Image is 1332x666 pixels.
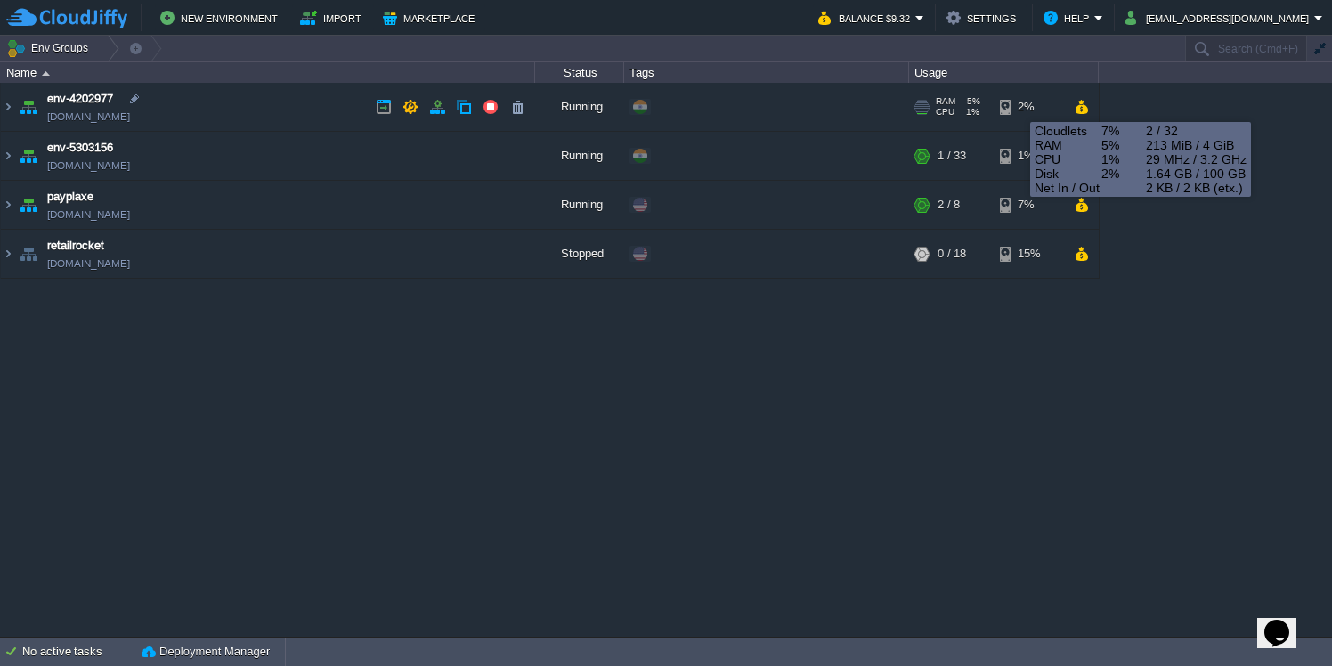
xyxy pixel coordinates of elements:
div: 1 / 33 [938,132,966,180]
span: 2% [1101,166,1146,181]
div: 29 MHz / 3.2 GHz [1035,152,1247,166]
img: AMDAwAAAACH5BAEAAAAALAAAAAABAAEAAAICRAEAOw== [1,181,15,229]
span: Cloudlets [1035,124,1101,138]
div: 213 MiB / 4 GiB [1035,138,1247,152]
div: 1% [1000,132,1058,180]
div: Usage [910,62,1098,83]
a: retailrocket [47,237,104,255]
div: Running [535,132,624,180]
span: RAM [1035,138,1101,152]
iframe: chat widget [1257,595,1314,648]
div: Status [536,62,623,83]
a: env-4202977 [47,90,113,108]
button: Deployment Manager [142,643,270,661]
button: [EMAIL_ADDRESS][DOMAIN_NAME] [1125,7,1314,28]
img: AMDAwAAAACH5BAEAAAAALAAAAAABAAEAAAICRAEAOw== [16,230,41,278]
img: AMDAwAAAACH5BAEAAAAALAAAAAABAAEAAAICRAEAOw== [16,181,41,229]
div: Name [2,62,534,83]
span: Disk [1035,166,1101,181]
button: Balance $9.32 [818,7,915,28]
button: Settings [946,7,1021,28]
a: [DOMAIN_NAME] [47,206,130,223]
div: 7% [1000,181,1058,229]
img: AMDAwAAAACH5BAEAAAAALAAAAAABAAEAAAICRAEAOw== [1,83,15,131]
div: 0 / 18 [938,230,966,278]
button: Env Groups [6,36,94,61]
div: 2 / 8 [938,181,960,229]
img: AMDAwAAAACH5BAEAAAAALAAAAAABAAEAAAICRAEAOw== [16,83,41,131]
button: New Environment [160,7,283,28]
span: 5% [1101,138,1146,152]
div: 15% [1000,230,1058,278]
span: 1% [962,107,979,118]
div: No active tasks [22,638,134,666]
div: Running [535,181,624,229]
span: CPU [1035,152,1101,166]
div: 2 / 32 [1035,124,1247,138]
button: Marketplace [383,7,480,28]
img: CloudJiffy [6,7,127,29]
div: Tags [625,62,908,83]
div: Running [535,83,624,131]
a: [DOMAIN_NAME] [47,255,130,272]
span: CPU [936,107,954,118]
div: 2 KB / 2 KB (etx.) [1035,181,1247,195]
a: [DOMAIN_NAME] [47,157,130,175]
button: Help [1044,7,1094,28]
span: 5% [962,96,980,107]
button: Import [300,7,367,28]
a: payplaxe [47,188,93,206]
img: AMDAwAAAACH5BAEAAAAALAAAAAABAAEAAAICRAEAOw== [1,230,15,278]
div: Stopped [535,230,624,278]
div: 1.64 GB / 100 GB [1035,166,1247,181]
a: [DOMAIN_NAME] [47,108,130,126]
div: 2% [1000,83,1058,131]
img: AMDAwAAAACH5BAEAAAAALAAAAAABAAEAAAICRAEAOw== [42,71,50,76]
span: 1% [1101,152,1146,166]
img: AMDAwAAAACH5BAEAAAAALAAAAAABAAEAAAICRAEAOw== [16,132,41,180]
span: RAM [936,96,955,107]
a: env-5303156 [47,139,113,157]
span: 7% [1101,124,1146,138]
span: Net In / Out [1035,181,1146,195]
img: AMDAwAAAACH5BAEAAAAALAAAAAABAAEAAAICRAEAOw== [1,132,15,180]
